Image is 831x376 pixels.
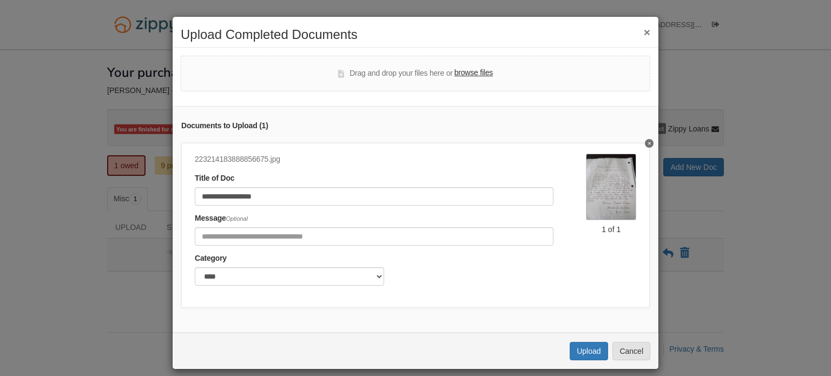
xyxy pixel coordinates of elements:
[195,173,234,184] label: Title of Doc
[586,154,636,220] img: 223214183888856675.jpg
[570,342,608,360] button: Upload
[645,139,654,148] button: Delete 223214183888856675
[195,267,384,286] select: Category
[195,154,553,166] div: 223214183888856675.jpg
[612,342,650,360] button: Cancel
[195,227,553,246] input: Include any comments on this document
[644,27,650,38] button: ×
[195,187,553,206] input: Document Title
[338,67,493,80] div: Drag and drop your files here or
[195,213,248,225] label: Message
[195,253,227,265] label: Category
[454,67,493,79] label: browse files
[181,28,650,42] h2: Upload Completed Documents
[181,120,650,132] div: Documents to Upload ( 1 )
[226,215,248,222] span: Optional
[586,224,636,235] div: 1 of 1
